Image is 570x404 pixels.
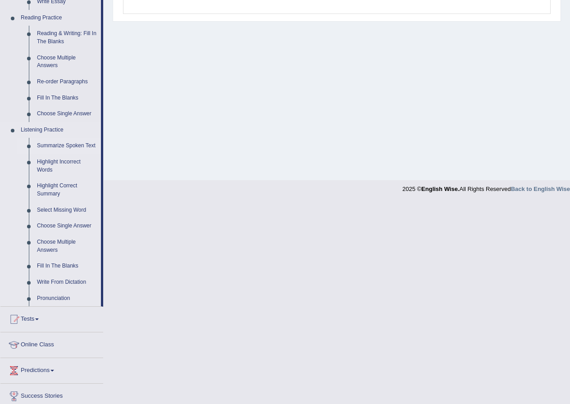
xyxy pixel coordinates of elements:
[402,180,570,193] div: 2025 © All Rights Reserved
[0,332,103,355] a: Online Class
[0,358,103,381] a: Predictions
[0,307,103,329] a: Tests
[33,202,101,218] a: Select Missing Word
[33,90,101,106] a: Fill In The Blanks
[421,186,459,192] strong: English Wise.
[33,291,101,307] a: Pronunciation
[17,10,101,26] a: Reading Practice
[33,178,101,202] a: Highlight Correct Summary
[33,258,101,274] a: Fill In The Blanks
[17,122,101,138] a: Listening Practice
[33,274,101,291] a: Write From Dictation
[33,26,101,50] a: Reading & Writing: Fill In The Blanks
[511,186,570,192] a: Back to English Wise
[33,154,101,178] a: Highlight Incorrect Words
[33,74,101,90] a: Re-order Paragraphs
[33,218,101,234] a: Choose Single Answer
[33,106,101,122] a: Choose Single Answer
[33,50,101,74] a: Choose Multiple Answers
[33,234,101,258] a: Choose Multiple Answers
[33,138,101,154] a: Summarize Spoken Text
